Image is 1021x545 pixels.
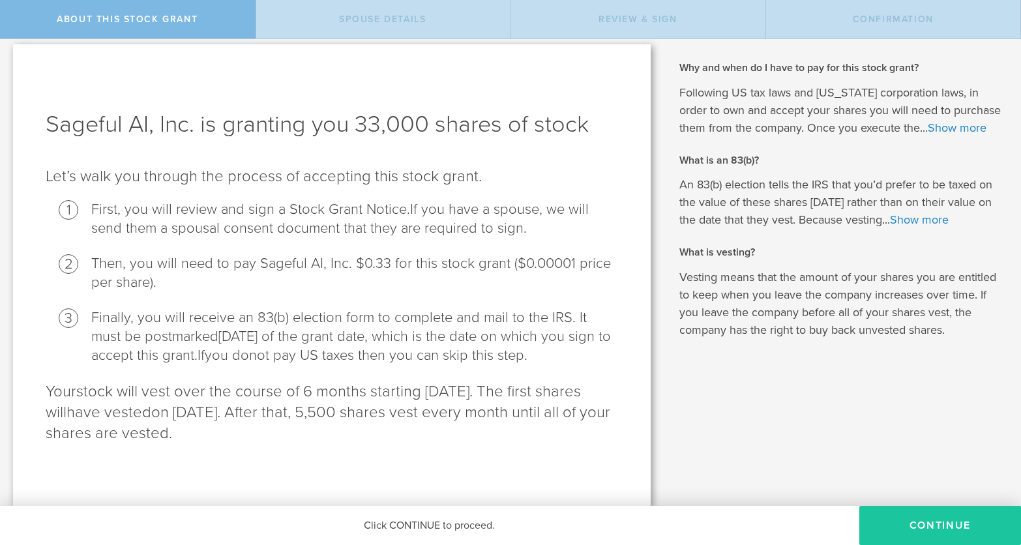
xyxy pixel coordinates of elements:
[928,121,986,135] a: Show more
[679,84,1001,137] p: Following US tax laws and [US_STATE] corporation laws, in order to own and accept your shares you...
[46,109,618,140] h1: Sageful AI, Inc. is granting you 33,000 shares of stock
[679,245,1001,259] h2: What is vesting?
[91,200,618,238] li: First, you will review and sign a Stock Grant Notice.
[46,166,618,187] p: Let’s walk you through the process of accepting this stock grant .
[205,347,249,364] span: you do
[91,328,611,364] span: [DATE] of the grant date, which is the date on which you sign to accept this grant.
[890,213,949,227] a: Show more
[46,381,618,444] p: stock will vest over the course of 6 months starting [DATE]. The first shares will on [DATE]. Aft...
[599,14,677,25] span: Review & Sign
[57,14,198,25] span: About this stock grant
[46,382,76,401] span: Your
[859,506,1021,545] button: CONTINUE
[679,61,1001,75] h2: Why and when do I have to pay for this stock grant?
[91,254,618,292] li: Then, you will need to pay Sageful AI, Inc. $0.33 for this stock grant ($0.00001 price per share).
[679,176,1001,229] p: An 83(b) election tells the IRS that you’d prefer to be taxed on the value of these shares [DATE]...
[339,14,426,25] span: Spouse Details
[679,153,1001,168] h2: What is an 83(b)?
[91,308,618,365] li: Finally, you will receive an 83(b) election form to complete and mail to the IRS . It must be pos...
[67,403,151,422] span: have vested
[853,14,934,25] span: Confirmation
[679,269,1001,339] p: Vesting means that the amount of your shares you are entitled to keep when you leave the company ...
